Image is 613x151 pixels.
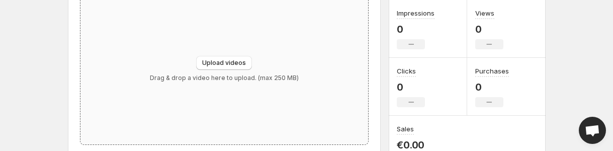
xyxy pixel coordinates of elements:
h3: Views [475,8,494,18]
p: 0 [475,81,509,93]
h3: Impressions [397,8,434,18]
a: Open chat [579,117,606,144]
p: 0 [397,81,425,93]
p: 0 [397,23,434,35]
p: Drag & drop a video here to upload. (max 250 MB) [150,74,299,82]
p: 0 [475,23,503,35]
p: €0.00 [397,139,425,151]
h3: Sales [397,124,414,134]
h3: Clicks [397,66,416,76]
h3: Purchases [475,66,509,76]
span: Upload videos [202,59,246,67]
button: Upload videos [196,56,252,70]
